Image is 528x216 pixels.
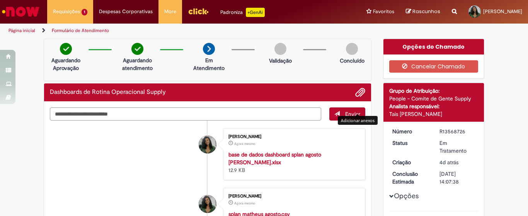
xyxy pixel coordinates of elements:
[246,8,265,17] p: +GenAi
[228,151,357,174] div: 12.9 KB
[50,89,166,96] h2: Dashboards de Rotina Operacional Supply Histórico de tíquete
[228,151,321,166] a: base de dados dashboard splan agosto [PERSON_NAME].xlsx
[269,57,292,65] p: Validação
[190,56,228,72] p: Em Atendimento
[47,56,85,72] p: Aguardando Aprovação
[387,128,434,135] dt: Número
[329,107,365,121] button: Enviar
[234,141,255,146] span: Agora mesmo
[389,60,479,73] button: Cancelar Chamado
[82,9,87,15] span: 1
[1,4,41,19] img: ServiceNow
[387,170,434,185] dt: Conclusão Estimada
[439,159,458,166] time: 25/09/2025 21:34:22
[439,139,475,155] div: Em Tratamento
[389,87,479,95] div: Grupo de Atribuição:
[60,43,72,55] img: check-circle-green.png
[234,201,255,206] span: Agora mesmo
[228,194,357,199] div: [PERSON_NAME]
[439,159,458,166] span: 4d atrás
[439,158,475,166] div: 25/09/2025 21:34:22
[164,8,176,15] span: More
[338,116,378,125] div: Adicionar anexos
[9,27,35,34] a: Página inicial
[439,128,475,135] div: R13568726
[131,43,143,55] img: check-circle-green.png
[389,110,479,118] div: Tais [PERSON_NAME]
[389,102,479,110] div: Analista responsável:
[234,141,255,146] time: 29/09/2025 17:01:04
[119,56,156,72] p: Aguardando atendimento
[199,136,216,153] div: Susan Melo Da Rocha
[52,27,109,34] a: Formulário de Atendimento
[345,111,360,117] span: Enviar
[234,201,255,206] time: 29/09/2025 17:01:04
[53,8,80,15] span: Requisições
[346,43,358,55] img: img-circle-grey.png
[373,8,394,15] span: Favoritos
[412,8,440,15] span: Rascunhos
[99,8,153,15] span: Despesas Corporativas
[199,195,216,213] div: Susan Melo Da Rocha
[188,5,209,17] img: click_logo_yellow_360x200.png
[340,57,364,65] p: Concluído
[406,8,440,15] a: Rascunhos
[483,8,522,15] span: [PERSON_NAME]
[228,134,357,139] div: [PERSON_NAME]
[355,87,365,97] button: Adicionar anexos
[50,107,321,121] textarea: Digite sua mensagem aqui...
[383,39,484,54] div: Opções do Chamado
[6,24,346,38] ul: Trilhas de página
[220,8,265,17] div: Padroniza
[389,95,479,102] div: People - Comite de Gente Supply
[387,158,434,166] dt: Criação
[439,170,475,185] div: [DATE] 14:07:38
[203,43,215,55] img: arrow-next.png
[274,43,286,55] img: img-circle-grey.png
[387,139,434,147] dt: Status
